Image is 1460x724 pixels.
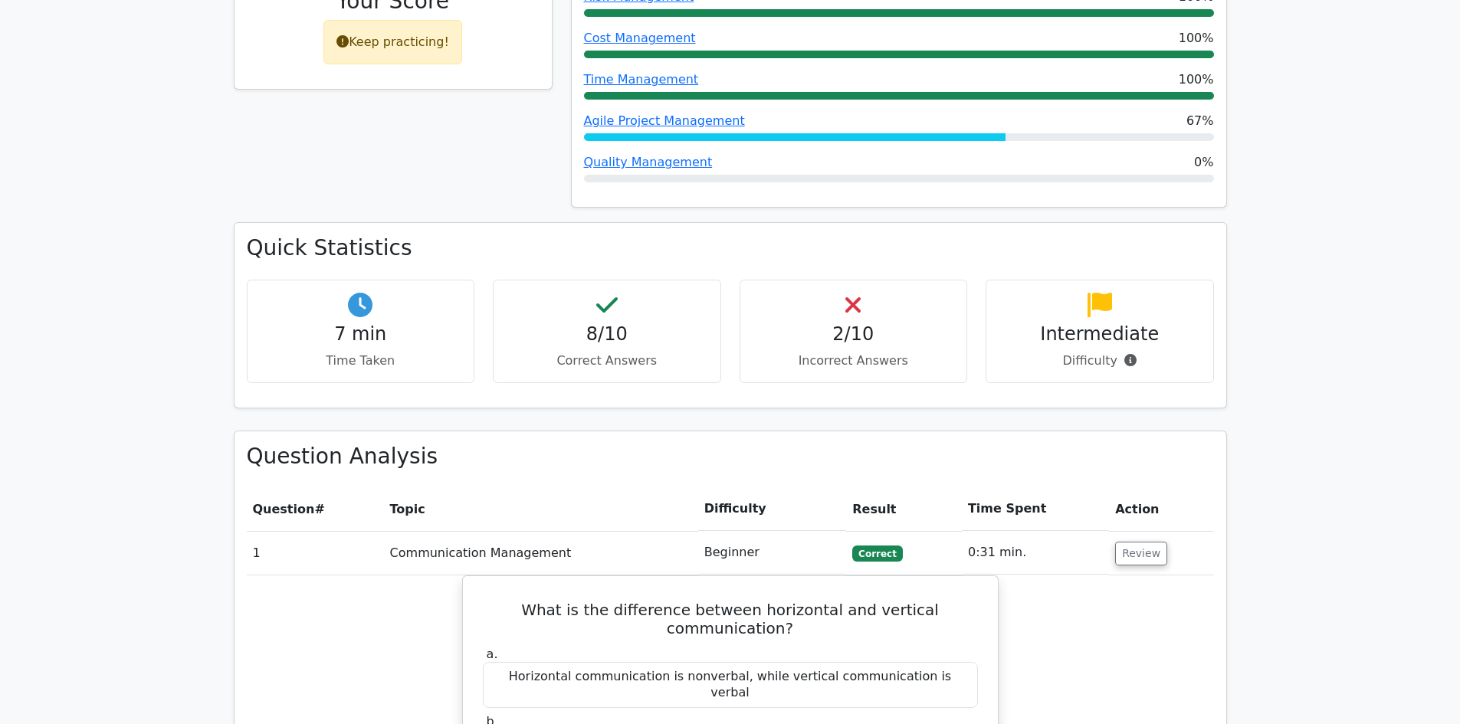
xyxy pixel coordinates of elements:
span: 100% [1179,70,1214,89]
span: 100% [1179,29,1214,48]
span: Correct [852,545,902,561]
span: a. [487,647,498,661]
th: # [247,487,384,531]
h3: Question Analysis [247,444,1214,470]
a: Agile Project Management [584,113,745,128]
td: Beginner [698,531,847,575]
p: Correct Answers [506,352,708,370]
td: 0:31 min. [962,531,1109,575]
th: Topic [384,487,698,531]
th: Result [846,487,962,531]
th: Time Spent [962,487,1109,531]
a: Time Management [584,72,699,87]
p: Difficulty [999,352,1201,370]
th: Difficulty [698,487,847,531]
td: 1 [247,531,384,575]
td: Communication Management [384,531,698,575]
h3: Quick Statistics [247,235,1214,261]
button: Review [1115,542,1167,565]
th: Action [1109,487,1213,531]
p: Incorrect Answers [753,352,955,370]
div: Keep practicing! [323,20,462,64]
h4: Intermediate [999,323,1201,346]
h4: 2/10 [753,323,955,346]
p: Time Taken [260,352,462,370]
div: Horizontal communication is nonverbal, while vertical communication is verbal [483,662,978,708]
h4: 7 min [260,323,462,346]
a: Quality Management [584,155,713,169]
h5: What is the difference between horizontal and vertical communication? [481,601,979,637]
span: 0% [1194,153,1213,172]
span: Question [253,502,315,516]
a: Cost Management [584,31,696,45]
span: 67% [1186,112,1214,130]
h4: 8/10 [506,323,708,346]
